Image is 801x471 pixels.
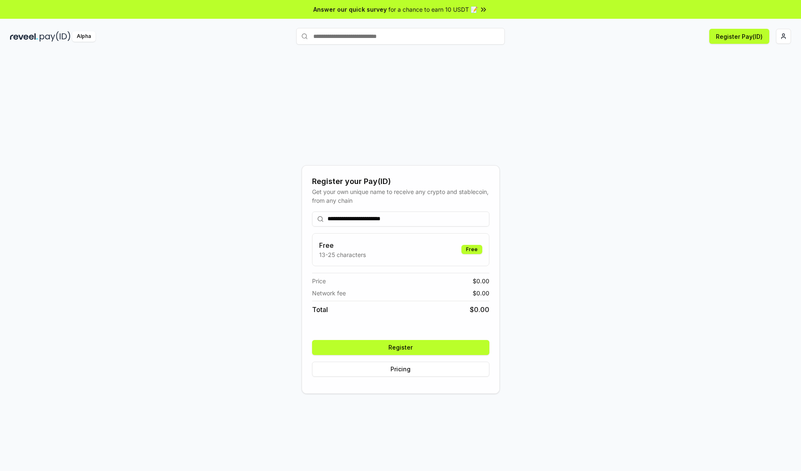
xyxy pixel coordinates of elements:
[312,187,489,205] div: Get your own unique name to receive any crypto and stablecoin, from any chain
[312,277,326,285] span: Price
[313,5,387,14] span: Answer our quick survey
[461,245,482,254] div: Free
[473,289,489,297] span: $ 0.00
[473,277,489,285] span: $ 0.00
[72,31,96,42] div: Alpha
[10,31,38,42] img: reveel_dark
[319,250,366,259] p: 13-25 characters
[319,240,366,250] h3: Free
[312,305,328,315] span: Total
[470,305,489,315] span: $ 0.00
[312,176,489,187] div: Register your Pay(ID)
[312,362,489,377] button: Pricing
[388,5,478,14] span: for a chance to earn 10 USDT 📝
[709,29,769,44] button: Register Pay(ID)
[312,340,489,355] button: Register
[312,289,346,297] span: Network fee
[40,31,71,42] img: pay_id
